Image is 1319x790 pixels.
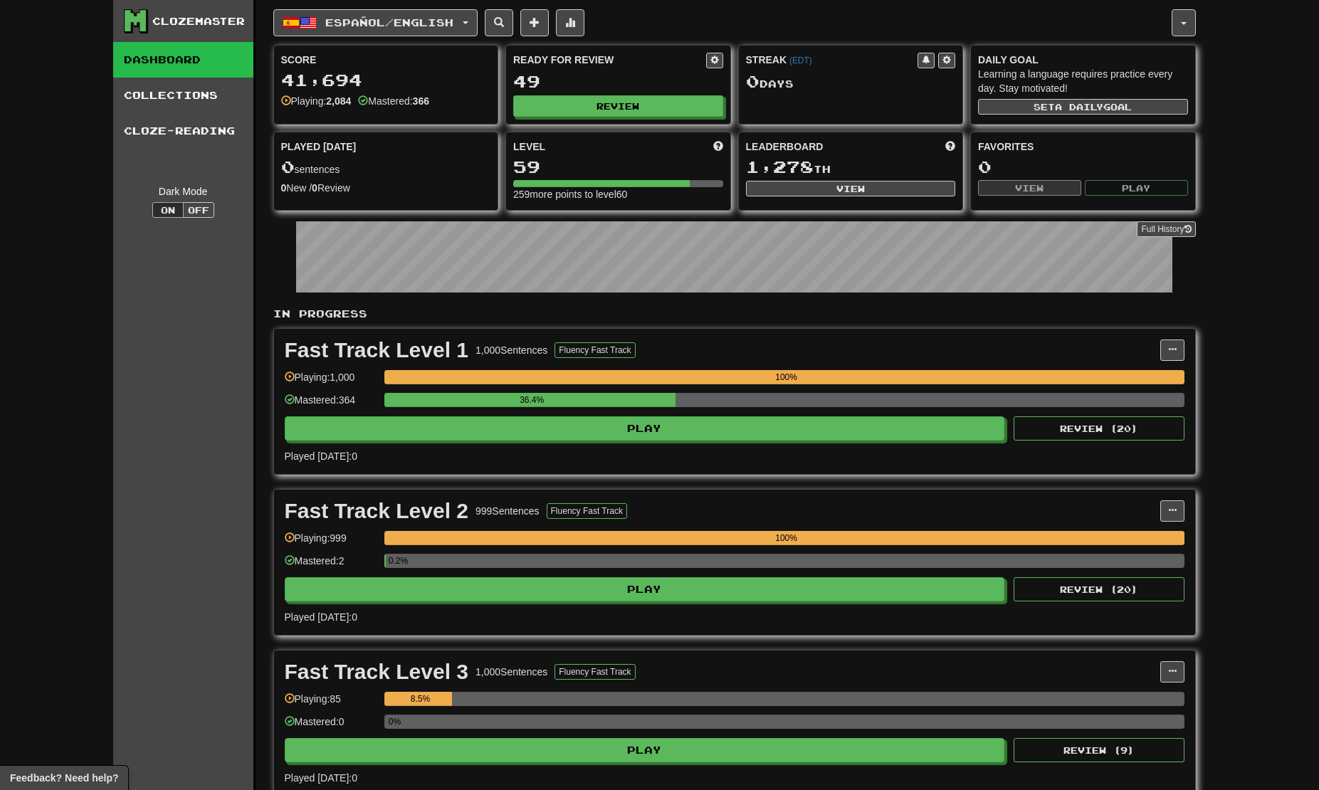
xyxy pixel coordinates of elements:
[978,158,1188,176] div: 0
[513,53,706,67] div: Ready for Review
[555,664,635,680] button: Fluency Fast Track
[285,339,469,361] div: Fast Track Level 1
[285,577,1005,601] button: Play
[746,73,956,91] div: Day s
[325,16,453,28] span: Español / English
[285,611,357,623] span: Played [DATE]: 0
[978,67,1188,95] div: Learning a language requires practice every day. Stay motivated!
[556,9,584,36] button: More stats
[978,139,1188,154] div: Favorites
[485,9,513,36] button: Search sentences
[285,554,377,577] div: Mastered: 2
[273,307,1196,321] p: In Progress
[513,158,723,176] div: 59
[281,158,491,177] div: sentences
[978,99,1188,115] button: Seta dailygoal
[312,182,317,194] strong: 0
[475,504,540,518] div: 999 Sentences
[978,180,1081,196] button: View
[285,772,357,784] span: Played [DATE]: 0
[746,71,760,91] span: 0
[978,53,1188,67] div: Daily Goal
[10,771,118,785] span: Open feedback widget
[152,202,184,218] button: On
[285,738,1005,762] button: Play
[285,531,377,554] div: Playing: 999
[113,78,253,113] a: Collections
[281,53,491,67] div: Score
[285,416,1005,441] button: Play
[281,182,287,194] strong: 0
[1014,738,1184,762] button: Review (9)
[281,181,491,195] div: New / Review
[746,157,814,177] span: 1,278
[513,95,723,117] button: Review
[513,73,723,90] div: 49
[1055,102,1103,112] span: a daily
[789,56,812,65] a: (EDT)
[1137,221,1195,237] a: Full History
[183,202,214,218] button: Off
[389,370,1184,384] div: 100%
[389,692,452,706] div: 8.5%
[281,71,491,89] div: 41,694
[945,139,955,154] span: This week in points, UTC
[547,503,627,519] button: Fluency Fast Track
[285,715,377,738] div: Mastered: 0
[285,451,357,462] span: Played [DATE]: 0
[1014,416,1184,441] button: Review (20)
[358,94,429,108] div: Mastered:
[413,95,429,107] strong: 366
[281,157,295,177] span: 0
[746,139,824,154] span: Leaderboard
[713,139,723,154] span: Score more points to level up
[389,531,1184,545] div: 100%
[746,53,918,67] div: Streak
[520,9,549,36] button: Add sentence to collection
[389,393,676,407] div: 36.4%
[513,139,545,154] span: Level
[285,692,377,715] div: Playing: 85
[285,370,377,394] div: Playing: 1,000
[152,14,245,28] div: Clozemaster
[475,343,547,357] div: 1,000 Sentences
[285,661,469,683] div: Fast Track Level 3
[513,187,723,201] div: 259 more points to level 60
[746,181,956,196] button: View
[1085,180,1188,196] button: Play
[273,9,478,36] button: Español/English
[555,342,635,358] button: Fluency Fast Track
[326,95,351,107] strong: 2,084
[124,184,243,199] div: Dark Mode
[285,500,469,522] div: Fast Track Level 2
[281,139,357,154] span: Played [DATE]
[285,393,377,416] div: Mastered: 364
[746,158,956,177] div: th
[113,42,253,78] a: Dashboard
[281,94,352,108] div: Playing:
[1014,577,1184,601] button: Review (20)
[475,665,547,679] div: 1,000 Sentences
[113,113,253,149] a: Cloze-Reading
